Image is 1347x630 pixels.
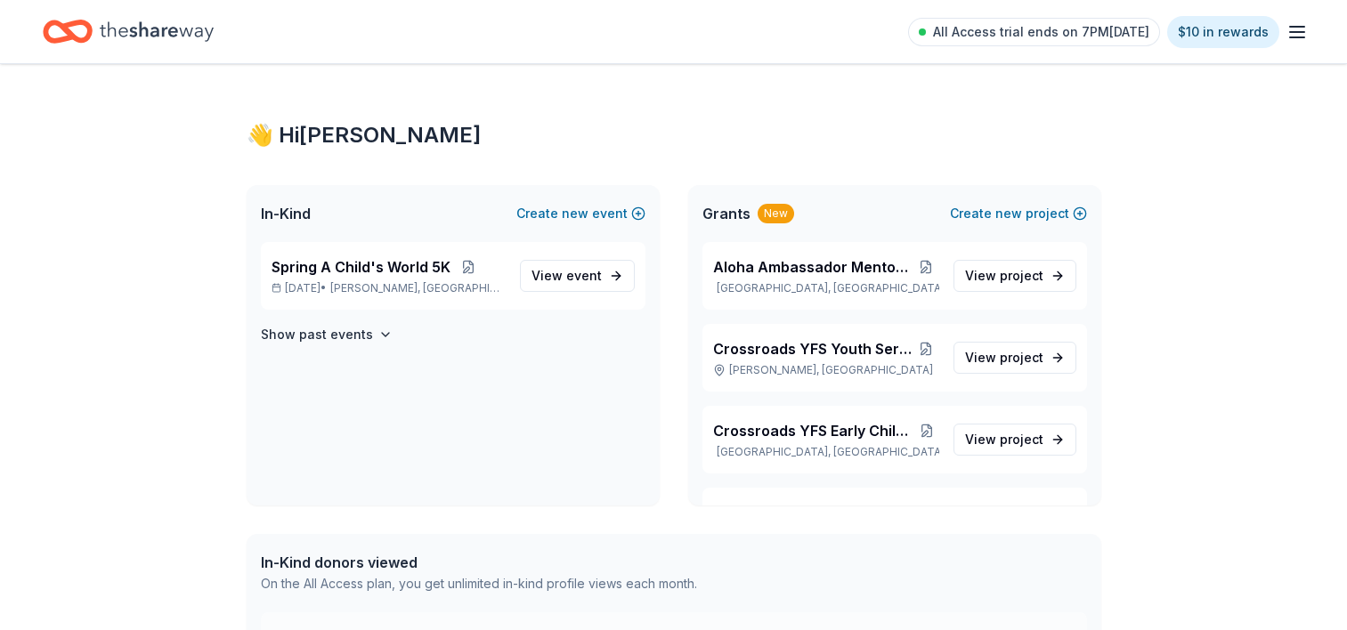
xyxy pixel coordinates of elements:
[247,121,1101,149] div: 👋 Hi [PERSON_NAME]
[566,268,602,283] span: event
[272,281,506,295] p: [DATE] •
[713,256,914,278] span: Aloha Ambassador Mentorship program
[520,260,635,292] a: View event
[995,203,1022,224] span: new
[953,260,1076,292] a: View project
[261,324,393,345] button: Show past events
[713,338,913,359] span: Crossroads YFS Youth Services- CERC
[272,256,450,278] span: Spring A Child's World 5K
[43,11,214,52] a: Home
[1167,16,1279,48] a: $10 in rewards
[713,445,939,459] p: [GEOGRAPHIC_DATA], [GEOGRAPHIC_DATA]
[516,203,645,224] button: Createnewevent
[908,18,1160,46] a: All Access trial ends on 7PM[DATE]
[953,342,1076,374] a: View project
[713,281,939,295] p: [GEOGRAPHIC_DATA], [GEOGRAPHIC_DATA]
[950,203,1087,224] button: Createnewproject
[261,203,311,224] span: In-Kind
[953,424,1076,456] a: View project
[261,324,373,345] h4: Show past events
[261,552,697,573] div: In-Kind donors viewed
[965,429,1043,450] span: View
[261,573,697,594] div: On the All Access plan, you get unlimited in-kind profile views each month.
[531,265,602,287] span: View
[933,21,1149,43] span: All Access trial ends on 7PM[DATE]
[1000,350,1043,365] span: project
[713,502,757,523] span: SFFLC
[1000,268,1043,283] span: project
[758,204,794,223] div: New
[965,265,1043,287] span: View
[965,347,1043,368] span: View
[1000,432,1043,447] span: project
[713,363,939,377] p: [PERSON_NAME], [GEOGRAPHIC_DATA]
[713,420,914,441] span: Crossroads YFS Early Childhood Program
[562,203,588,224] span: new
[702,203,751,224] span: Grants
[330,281,505,295] span: [PERSON_NAME], [GEOGRAPHIC_DATA]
